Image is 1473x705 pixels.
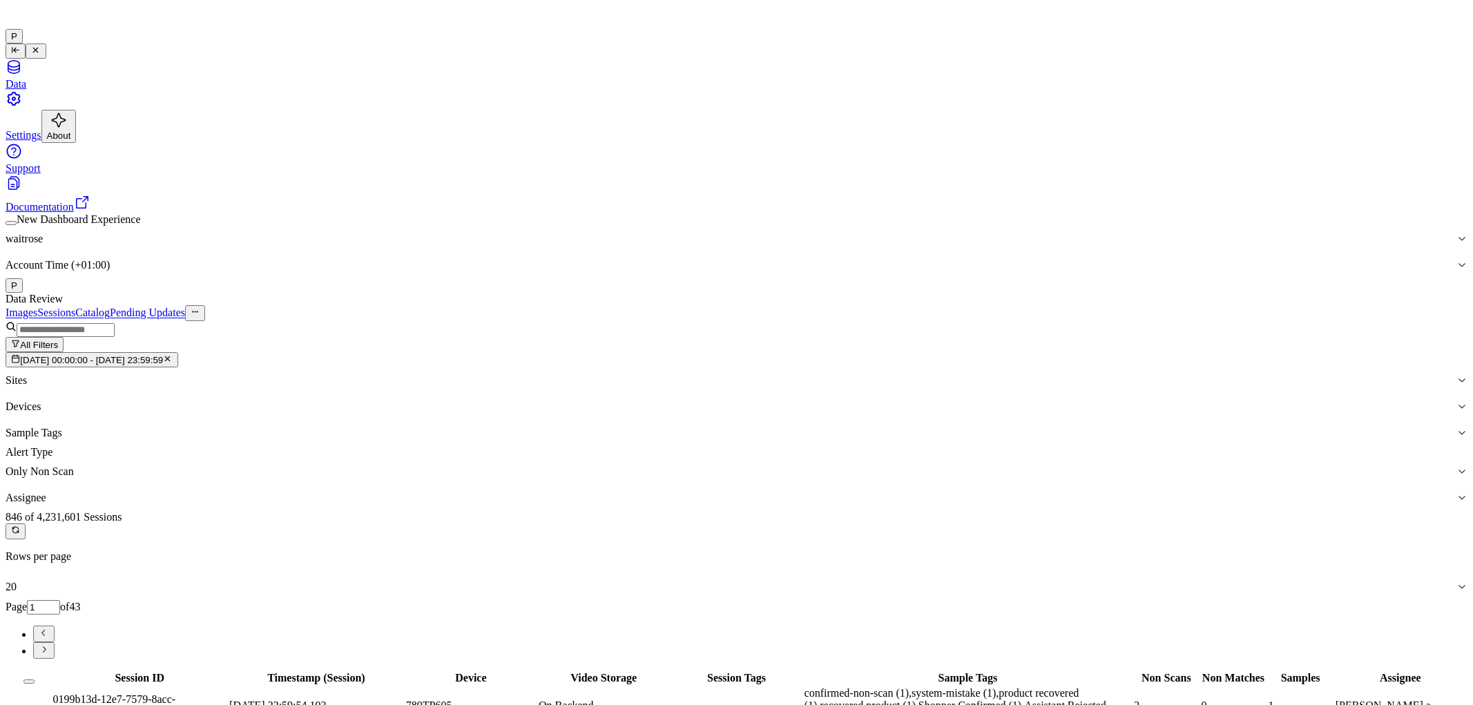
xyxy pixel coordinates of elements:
span: [DATE] 00:00:00 - [DATE] 23:59:59 [20,355,163,365]
button: [DATE] 00:00:00 - [DATE] 23:59:59 [6,352,178,367]
button: About [41,110,77,143]
div: New Dashboard Experience [6,213,1467,226]
a: Pending Updates [110,307,185,319]
th: Session ID [52,671,227,685]
a: Catalog [75,307,110,319]
button: Go to previous page [33,626,55,642]
span: confirmed-non-scan (1) , [805,687,912,699]
button: Toggle Navigation [26,44,46,59]
a: Data [6,59,1467,90]
button: P [6,278,23,293]
span: of 43 [60,601,80,612]
th: Session Tags [671,671,802,685]
nav: pagination [6,626,1467,659]
a: Images [6,307,37,319]
th: Video Storage [538,671,669,685]
a: Settings [6,90,1467,141]
th: Assignee [1335,671,1466,685]
span: system-mistake (1) , [912,687,999,699]
span: P [11,31,17,41]
button: Go to next page [33,642,55,659]
button: Select all [23,679,35,684]
a: Support [6,143,1467,174]
th: Non Matches [1200,671,1266,685]
div: Data Review [6,293,1467,305]
button: Toggle Navigation [6,44,26,59]
th: Sample Tags [804,671,1133,685]
th: Samples [1268,671,1334,685]
span: Page [6,601,27,612]
th: Non Scans [1133,671,1199,685]
button: P [6,29,23,44]
button: All Filters [6,337,64,352]
p: Rows per page [6,550,1467,563]
a: Documentation [6,175,1467,213]
th: Device [405,671,537,685]
a: Sessions [37,307,75,319]
span: 846 of 4,231,601 Sessions [6,511,122,523]
th: Timestamp (Session) [229,671,404,685]
span: P [11,280,17,291]
label: Alert Type [6,446,52,458]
